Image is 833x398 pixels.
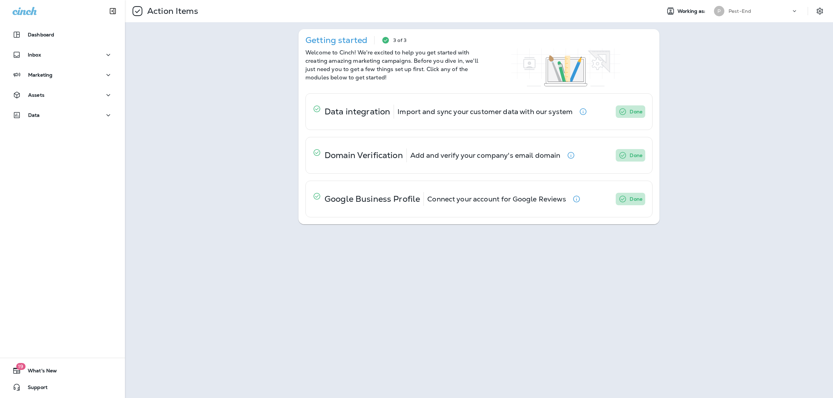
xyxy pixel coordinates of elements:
[21,368,57,376] span: What's New
[16,363,25,370] span: 19
[28,52,41,58] p: Inbox
[7,28,118,42] button: Dashboard
[28,92,44,98] p: Assets
[630,107,642,116] p: Done
[814,5,826,17] button: Settings
[7,68,118,82] button: Marketing
[21,384,48,393] span: Support
[678,8,707,14] span: Working as:
[397,109,573,114] p: Import and sync your customer data with our system
[7,380,118,394] button: Support
[630,151,642,159] p: Done
[7,364,118,378] button: 19What's New
[325,109,390,114] p: Data integration
[427,196,566,202] p: Connect your account for Google Reviews
[103,4,123,18] button: Collapse Sidebar
[630,195,642,203] p: Done
[325,153,403,158] p: Domain Verification
[325,196,420,202] p: Google Business Profile
[7,108,118,122] button: Data
[7,48,118,62] button: Inbox
[393,37,406,43] p: 3 of 3
[305,49,479,82] p: Welcome to Cinch! We're excited to help you get started with creating amazing marketing campaigns...
[410,153,561,158] p: Add and verify your company's email domain
[714,6,724,16] div: P
[28,32,54,37] p: Dashboard
[729,8,751,14] p: Pest-End
[305,37,367,43] p: Getting started
[28,112,40,118] p: Data
[144,6,198,16] p: Action Items
[7,88,118,102] button: Assets
[28,72,52,78] p: Marketing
